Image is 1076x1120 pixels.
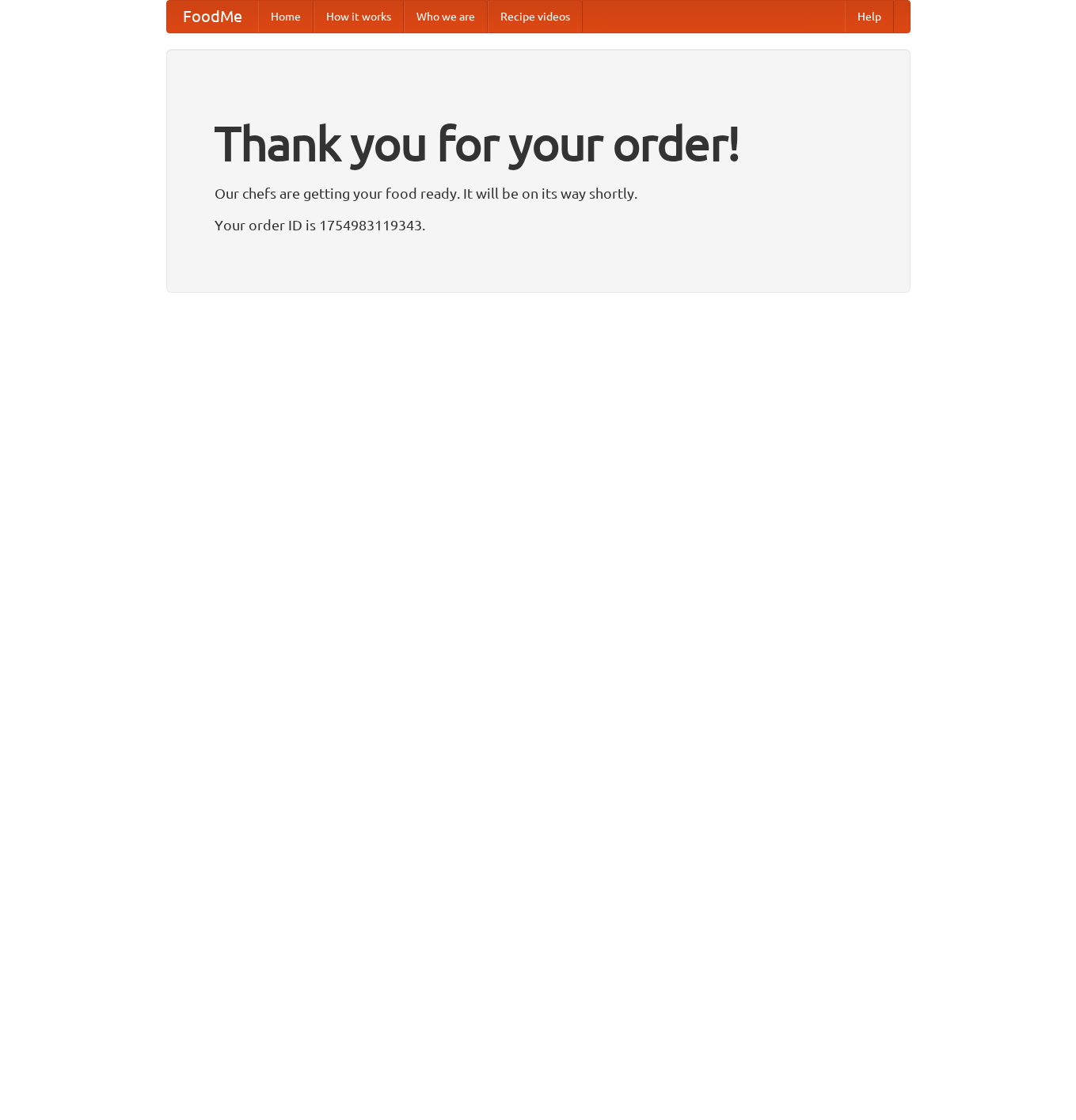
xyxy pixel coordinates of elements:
a: Recipe videos [488,1,583,32]
a: Who we are [404,1,488,32]
p: Your order ID is 1754983119343. [215,213,862,237]
a: FoodMe [167,1,258,32]
a: Home [258,1,314,32]
a: Help [845,1,894,32]
a: How it works [314,1,404,32]
p: Our chefs are getting your food ready. It will be on its way shortly. [215,181,862,205]
h1: Thank you for your order! [215,105,862,181]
